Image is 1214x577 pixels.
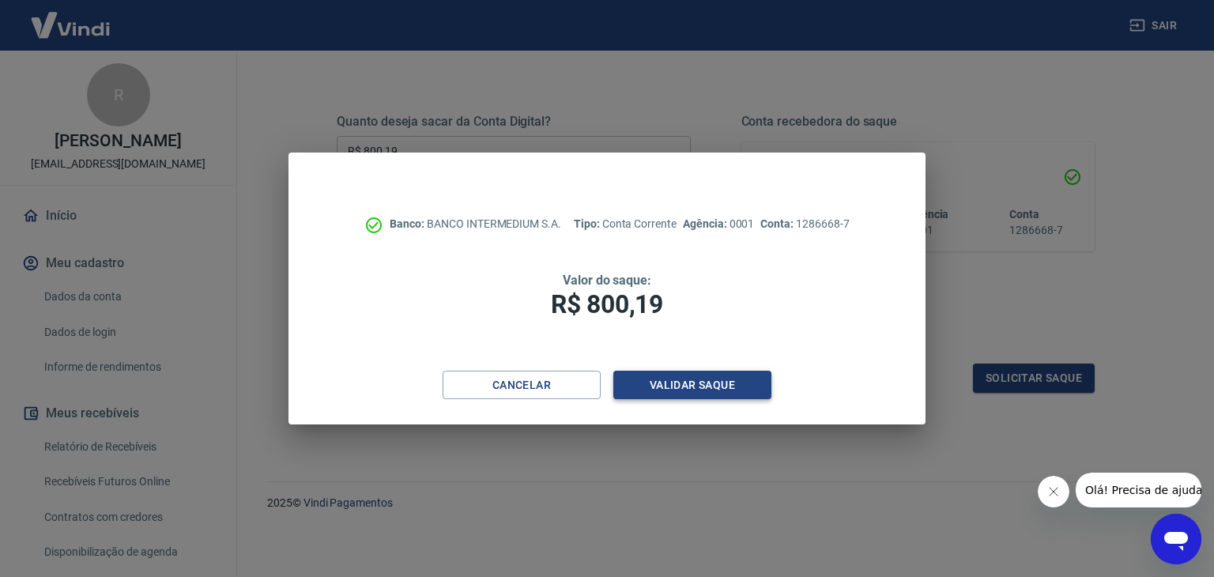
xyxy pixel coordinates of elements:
[760,217,796,230] span: Conta:
[563,273,651,288] span: Valor do saque:
[1151,514,1201,564] iframe: Botão para abrir a janela de mensagens
[574,216,677,232] p: Conta Corrente
[390,217,427,230] span: Banco:
[760,216,849,232] p: 1286668-7
[9,11,133,24] span: Olá! Precisa de ajuda?
[443,371,601,400] button: Cancelar
[613,371,771,400] button: Validar saque
[683,216,754,232] p: 0001
[574,217,602,230] span: Tipo:
[1038,476,1069,507] iframe: Fechar mensagem
[1076,473,1201,507] iframe: Mensagem da empresa
[390,216,561,232] p: BANCO INTERMEDIUM S.A.
[683,217,730,230] span: Agência:
[551,289,663,319] span: R$ 800,19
